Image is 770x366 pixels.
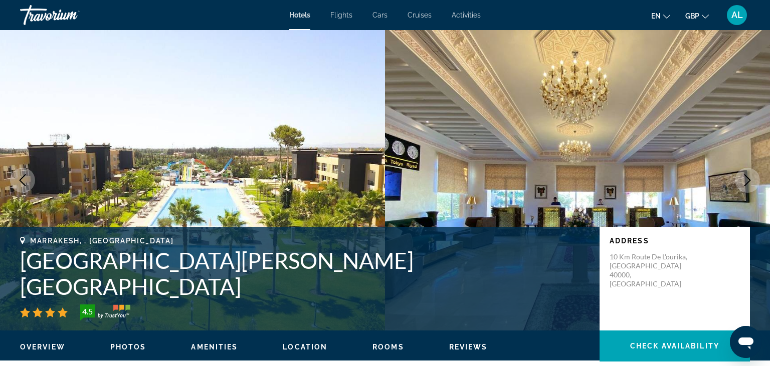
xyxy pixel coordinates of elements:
[283,343,327,351] span: Location
[372,11,388,19] a: Cars
[610,252,690,288] p: 10 Km Route De L'ourika, [GEOGRAPHIC_DATA] 40000, [GEOGRAPHIC_DATA]
[730,326,762,358] iframe: Button to launch messaging window
[724,5,750,26] button: User Menu
[20,247,590,299] h1: [GEOGRAPHIC_DATA][PERSON_NAME] [GEOGRAPHIC_DATA]
[731,10,743,20] span: AL
[452,11,481,19] a: Activities
[372,343,404,351] span: Rooms
[449,342,488,351] button: Reviews
[30,237,173,245] span: Marrakesh, , [GEOGRAPHIC_DATA]
[191,343,238,351] span: Amenities
[372,342,404,351] button: Rooms
[408,11,432,19] a: Cruises
[685,9,709,23] button: Change currency
[283,342,327,351] button: Location
[80,304,130,320] img: trustyou-badge-hor.svg
[630,342,719,350] span: Check Availability
[289,11,310,19] a: Hotels
[610,237,740,245] p: Address
[735,168,760,193] button: Next image
[330,11,352,19] a: Flights
[20,343,65,351] span: Overview
[449,343,488,351] span: Reviews
[110,342,146,351] button: Photos
[20,342,65,351] button: Overview
[651,9,670,23] button: Change language
[20,2,120,28] a: Travorium
[651,12,661,20] span: en
[110,343,146,351] span: Photos
[10,168,35,193] button: Previous image
[77,305,97,317] div: 4.5
[600,330,750,361] button: Check Availability
[191,342,238,351] button: Amenities
[685,12,699,20] span: GBP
